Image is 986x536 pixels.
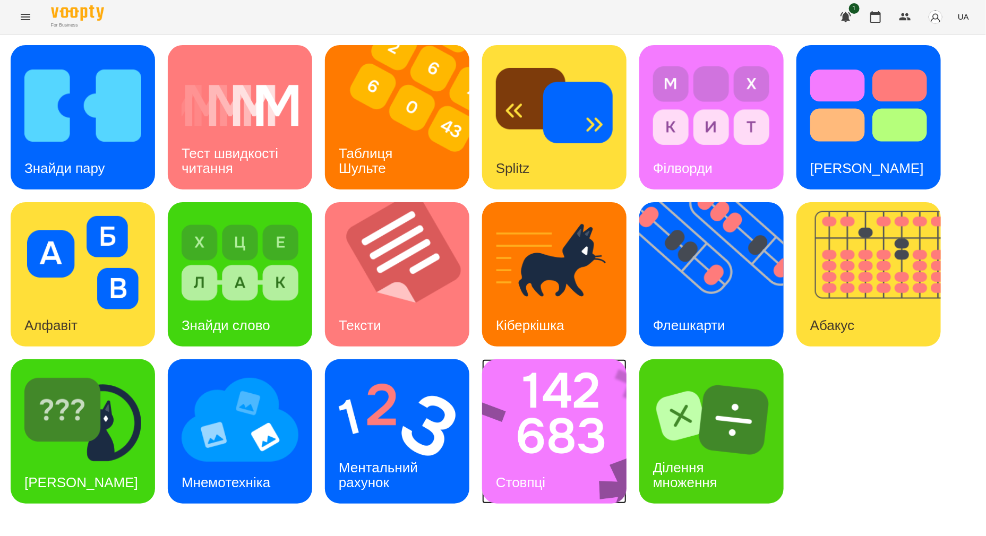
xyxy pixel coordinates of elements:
img: avatar_s.png [928,10,943,24]
img: Таблиця Шульте [325,45,483,189]
a: СтовпціСтовпці [482,359,627,504]
a: МнемотехнікаМнемотехніка [168,359,312,504]
a: АлфавітАлфавіт [11,202,155,347]
h3: Тексти [339,317,381,333]
a: ФілвордиФілворди [639,45,784,189]
img: Тексти [325,202,483,347]
a: Знайди словоЗнайди слово [168,202,312,347]
img: Тест Струпа [810,59,927,152]
img: Флешкарти [639,202,797,347]
h3: Стовпці [496,474,545,490]
img: Знайди Кіберкішку [24,373,141,466]
img: Splitz [496,59,613,152]
a: Тест швидкості читанняТест швидкості читання [168,45,312,189]
a: Таблиця ШультеТаблиця Шульте [325,45,469,189]
img: Voopty Logo [51,5,104,21]
h3: Знайди слово [182,317,270,333]
h3: [PERSON_NAME] [24,474,138,490]
img: Філворди [653,59,770,152]
h3: Splitz [496,160,530,176]
img: Знайди пару [24,59,141,152]
img: Знайди слово [182,216,298,309]
h3: Кіберкішка [496,317,564,333]
a: SplitzSplitz [482,45,627,189]
img: Алфавіт [24,216,141,309]
a: Ментальний рахунокМентальний рахунок [325,359,469,504]
span: For Business [51,22,104,29]
a: АбакусАбакус [796,202,941,347]
h3: Філворди [653,160,713,176]
button: UA [954,7,973,27]
a: Ділення множенняДілення множення [639,359,784,504]
img: Кіберкішка [496,216,613,309]
a: ТекстиТексти [325,202,469,347]
h3: Алфавіт [24,317,78,333]
h3: Флешкарти [653,317,725,333]
a: КіберкішкаКіберкішка [482,202,627,347]
h3: Знайди пару [24,160,105,176]
img: Стовпці [482,359,640,504]
img: Тест швидкості читання [182,59,298,152]
h3: Абакус [810,317,854,333]
a: Знайди Кіберкішку[PERSON_NAME] [11,359,155,504]
span: 1 [849,3,860,14]
h3: Таблиця Шульте [339,145,397,176]
img: Абакус [796,202,954,347]
img: Мнемотехніка [182,373,298,466]
h3: Ділення множення [653,460,717,490]
a: Знайди паруЗнайди пару [11,45,155,189]
span: UA [958,11,969,22]
h3: Мнемотехніка [182,474,270,490]
a: Тест Струпа[PERSON_NAME] [796,45,941,189]
h3: Ментальний рахунок [339,460,422,490]
h3: Тест швидкості читання [182,145,282,176]
a: ФлешкартиФлешкарти [639,202,784,347]
h3: [PERSON_NAME] [810,160,924,176]
img: Ментальний рахунок [339,373,456,466]
img: Ділення множення [653,373,770,466]
button: Menu [13,4,38,30]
